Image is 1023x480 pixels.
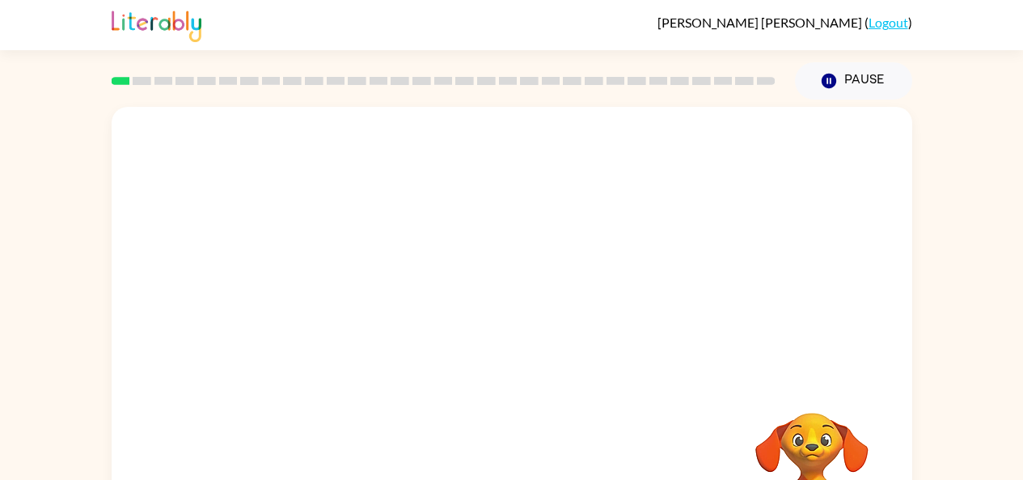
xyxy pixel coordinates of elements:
a: Logout [869,15,908,30]
button: Pause [795,62,912,100]
span: [PERSON_NAME] [PERSON_NAME] [657,15,864,30]
img: Literably [112,6,201,42]
div: ( ) [657,15,912,30]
